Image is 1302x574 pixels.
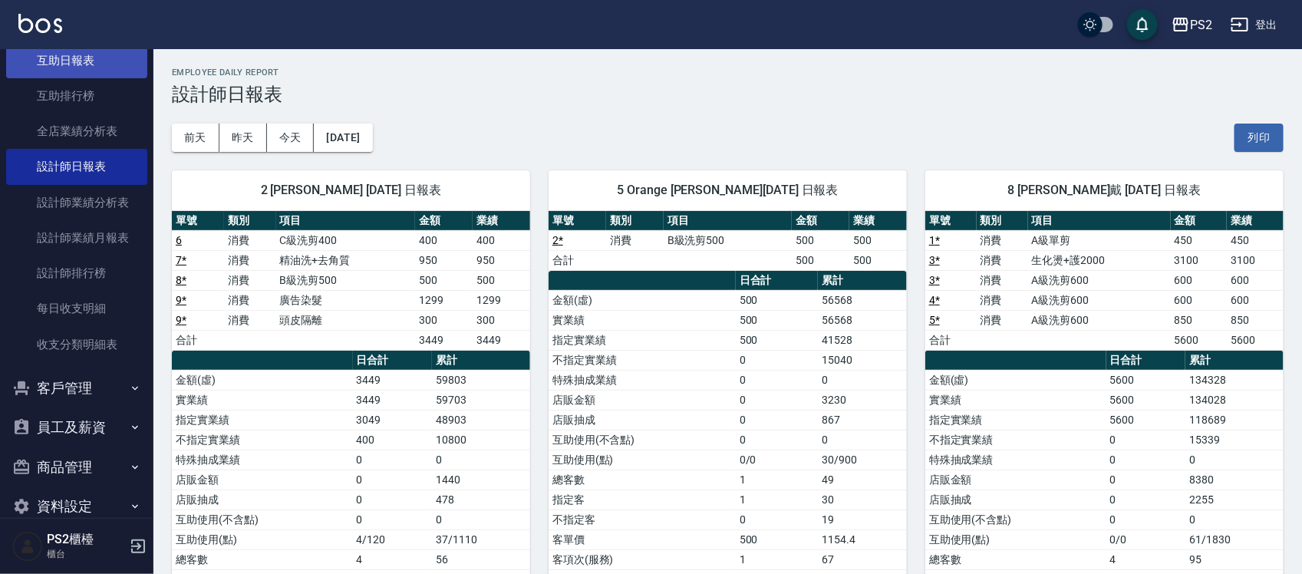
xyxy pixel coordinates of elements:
[549,470,736,490] td: 總客數
[977,290,1028,310] td: 消費
[977,211,1028,231] th: 類別
[849,250,907,270] td: 500
[353,370,433,390] td: 3449
[925,510,1106,529] td: 互助使用(不含點)
[736,330,819,350] td: 500
[172,211,224,231] th: 單號
[172,490,353,510] td: 店販抽成
[549,350,736,370] td: 不指定實業績
[1185,370,1284,390] td: 134328
[224,230,276,250] td: 消費
[818,410,907,430] td: 867
[415,250,473,270] td: 950
[1185,430,1284,450] td: 15339
[736,390,819,410] td: 0
[432,470,530,490] td: 1440
[6,43,147,78] a: 互助日報表
[736,549,819,569] td: 1
[1106,410,1186,430] td: 5600
[1171,211,1228,231] th: 金額
[1171,270,1228,290] td: 600
[977,310,1028,330] td: 消費
[172,330,224,350] td: 合計
[818,529,907,549] td: 1154.4
[1106,351,1186,371] th: 日合計
[818,470,907,490] td: 49
[1227,310,1284,330] td: 850
[267,124,315,152] button: 今天
[925,211,977,231] th: 單號
[549,211,907,271] table: a dense table
[818,370,907,390] td: 0
[172,124,219,152] button: 前天
[549,529,736,549] td: 客單價
[353,510,433,529] td: 0
[276,290,416,310] td: 廣告染髮
[736,271,819,291] th: 日合計
[18,14,62,33] img: Logo
[925,390,1106,410] td: 實業績
[1106,470,1186,490] td: 0
[353,490,433,510] td: 0
[353,390,433,410] td: 3449
[172,450,353,470] td: 特殊抽成業績
[176,234,182,246] a: 6
[1106,529,1186,549] td: 0/0
[925,330,977,350] td: 合計
[549,490,736,510] td: 指定客
[1106,430,1186,450] td: 0
[549,549,736,569] td: 客項次(服務)
[818,549,907,569] td: 67
[473,330,530,350] td: 3449
[432,390,530,410] td: 59703
[473,250,530,270] td: 950
[47,532,125,547] h5: PS2櫃檯
[1185,470,1284,490] td: 8380
[1028,270,1171,290] td: A級洗剪600
[473,290,530,310] td: 1299
[736,450,819,470] td: 0/0
[1185,450,1284,470] td: 0
[567,183,888,198] span: 5 Orange [PERSON_NAME][DATE] 日報表
[818,510,907,529] td: 19
[1227,250,1284,270] td: 3100
[925,490,1106,510] td: 店販抽成
[353,529,433,549] td: 4/120
[1028,211,1171,231] th: 項目
[1227,330,1284,350] td: 5600
[1171,330,1228,350] td: 5600
[432,549,530,569] td: 56
[473,310,530,330] td: 300
[792,250,849,270] td: 500
[353,430,433,450] td: 400
[353,450,433,470] td: 0
[415,270,473,290] td: 500
[190,183,512,198] span: 2 [PERSON_NAME] [DATE] 日報表
[353,351,433,371] th: 日合計
[664,211,792,231] th: 項目
[224,310,276,330] td: 消費
[47,547,125,561] p: 櫃台
[172,390,353,410] td: 實業績
[1171,310,1228,330] td: 850
[925,450,1106,470] td: 特殊抽成業績
[172,410,353,430] td: 指定實業績
[818,430,907,450] td: 0
[1234,124,1284,152] button: 列印
[549,330,736,350] td: 指定實業績
[925,549,1106,569] td: 總客數
[6,487,147,526] button: 資料設定
[1227,211,1284,231] th: 業績
[6,407,147,447] button: 員工及薪資
[353,549,433,569] td: 4
[172,68,1284,78] h2: Employee Daily Report
[6,291,147,326] a: 每日收支明細
[6,256,147,291] a: 設計師排行榜
[549,250,606,270] td: 合計
[415,290,473,310] td: 1299
[549,370,736,390] td: 特殊抽成業績
[172,549,353,569] td: 總客數
[849,230,907,250] td: 500
[172,370,353,390] td: 金額(虛)
[1106,510,1186,529] td: 0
